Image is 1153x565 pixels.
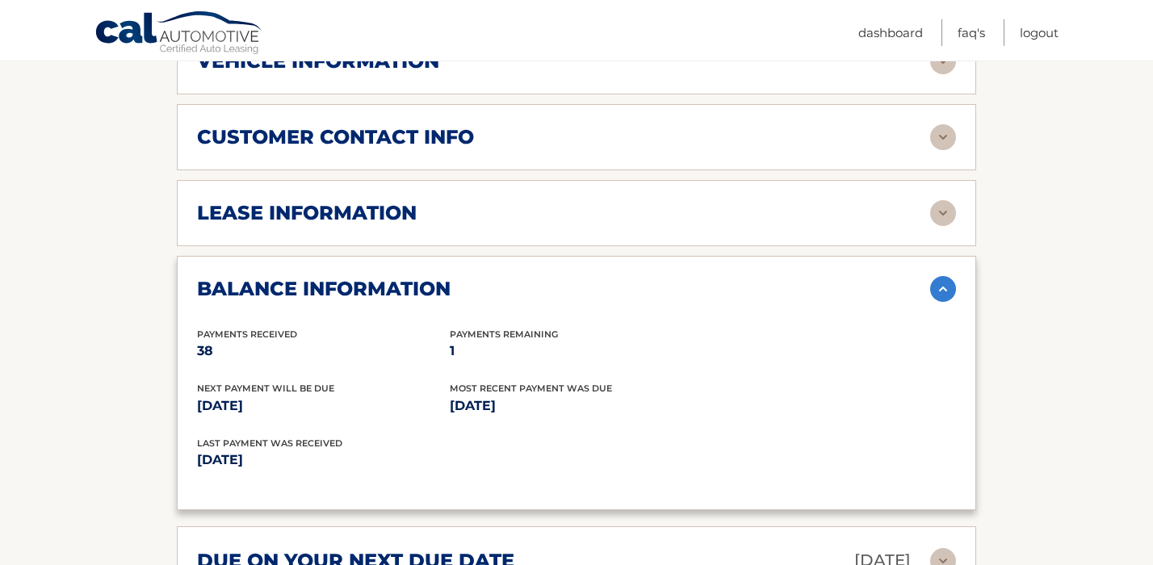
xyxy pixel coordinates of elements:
[930,276,956,302] img: accordion-active.svg
[197,125,474,149] h2: customer contact info
[197,383,334,394] span: Next Payment will be due
[197,449,576,471] p: [DATE]
[958,19,985,46] a: FAQ's
[197,340,450,362] p: 38
[1020,19,1059,46] a: Logout
[197,437,342,449] span: Last Payment was received
[450,395,702,417] p: [DATE]
[930,124,956,150] img: accordion-rest.svg
[197,277,451,301] h2: balance information
[94,10,264,57] a: Cal Automotive
[930,200,956,226] img: accordion-rest.svg
[858,19,923,46] a: Dashboard
[197,201,417,225] h2: lease information
[197,395,450,417] p: [DATE]
[450,329,558,340] span: Payments Remaining
[197,329,297,340] span: Payments Received
[450,340,702,362] p: 1
[450,383,612,394] span: Most Recent Payment Was Due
